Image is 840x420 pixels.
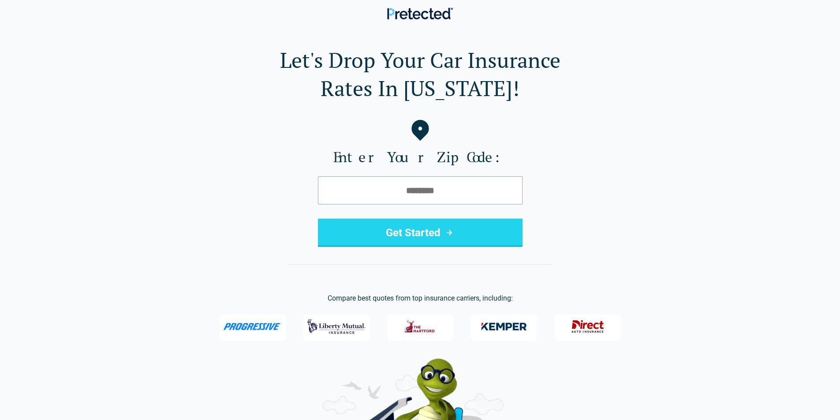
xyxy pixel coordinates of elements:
button: Get Started [318,219,523,247]
label: Enter Your Zip Code: [14,148,826,166]
img: Liberty Mutual [307,315,366,338]
img: Progressive [223,323,282,330]
p: Compare best quotes from top insurance carriers, including: [14,293,826,304]
img: Kemper [475,315,533,338]
img: Direct General [566,315,609,338]
img: Pretected [387,7,453,19]
h1: Let's Drop Your Car Insurance Rates In [US_STATE]! [14,46,826,102]
img: The Hartford [399,315,442,338]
